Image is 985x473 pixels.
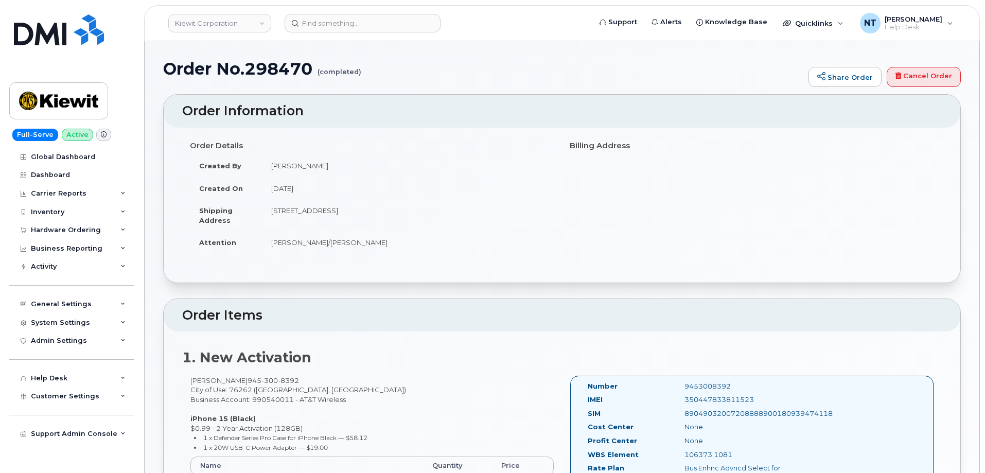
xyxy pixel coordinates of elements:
[182,104,942,118] h2: Order Information
[588,409,601,418] label: SIM
[318,60,361,76] small: (completed)
[588,450,639,460] label: WBS Element
[677,450,813,460] div: 106373.1081
[163,60,803,78] h1: Order No.298470
[190,142,554,150] h4: Order Details
[588,381,618,391] label: Number
[199,162,241,170] strong: Created By
[677,395,813,405] div: 350447833811523
[199,238,236,247] strong: Attention
[677,436,813,446] div: None
[203,434,367,442] small: 1 x Defender Series Pro Case for iPhone Black — $58.12
[190,414,256,423] strong: iPhone 15 (Black)
[278,376,299,384] span: 8392
[203,444,328,451] small: 1 x 20W USB-C Power Adapter — $19.00
[262,199,554,231] td: [STREET_ADDRESS]
[588,422,634,432] label: Cost Center
[588,463,624,473] label: Rate Plan
[182,349,311,366] strong: 1. New Activation
[677,381,813,391] div: 9453008392
[199,184,243,192] strong: Created On
[248,376,299,384] span: 945
[570,142,934,150] h4: Billing Address
[677,422,813,432] div: None
[262,154,554,177] td: [PERSON_NAME]
[262,177,554,200] td: [DATE]
[262,231,554,254] td: [PERSON_NAME]/[PERSON_NAME]
[199,206,233,224] strong: Shipping Address
[808,67,882,87] a: Share Order
[677,409,813,418] div: 89049032007208888900180939474118
[261,376,278,384] span: 300
[182,308,942,323] h2: Order Items
[588,436,637,446] label: Profit Center
[887,67,961,87] a: Cancel Order
[588,395,603,405] label: IMEI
